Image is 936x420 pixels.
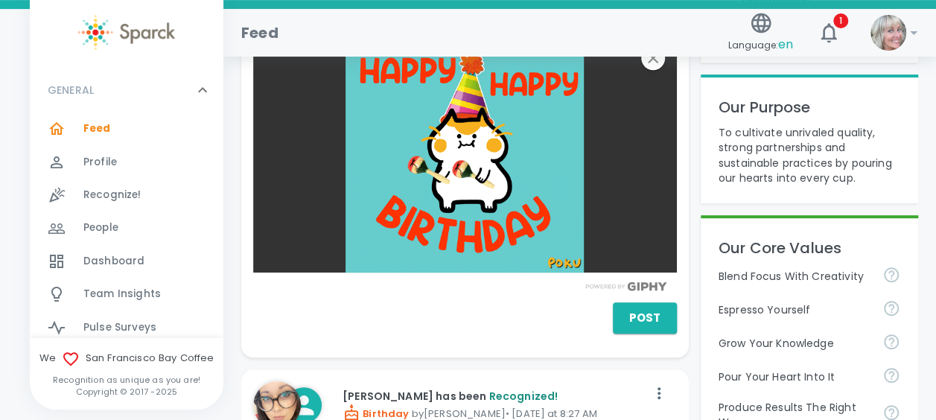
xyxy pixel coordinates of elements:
a: Dashboard [30,245,223,278]
p: Grow Your Knowledge [719,336,870,351]
span: Recognized! [488,389,558,404]
svg: Come to work to make a difference in your own way [882,366,900,384]
svg: Follow your curiosity and learn together [882,333,900,351]
a: Feed [30,112,223,145]
span: Recognize! [83,188,141,203]
span: People [83,220,118,235]
span: Language: [728,35,793,55]
a: Recognize! [30,179,223,211]
span: Profile [83,155,117,170]
p: Espresso Yourself [719,302,870,317]
img: 6WFScxN6fi95z3YVQD [253,34,677,273]
img: Picture of Linda [870,15,906,51]
button: 1 [811,15,847,51]
span: We San Francisco Bay Coffee [30,350,223,368]
p: [PERSON_NAME] has been [343,389,647,404]
p: Our Purpose [719,95,900,119]
svg: Share your voice and your ideas [882,299,900,317]
p: Our Core Values [719,236,900,260]
span: Team Insights [83,287,161,302]
a: Pulse Surveys [30,311,223,344]
span: Dashboard [83,254,144,269]
p: Pour Your Heart Into It [719,369,870,384]
img: Sparck logo [78,15,175,50]
p: GENERAL [48,83,94,98]
p: Copyright © 2017 - 2025 [30,386,223,398]
svg: Achieve goals today and innovate for tomorrow [882,266,900,284]
span: 1 [833,13,848,28]
p: To cultivate unrivaled quality, strong partnerships and sustainable practices by pouring our hear... [719,125,900,185]
a: Profile [30,146,223,179]
img: Powered by GIPHY [582,281,671,291]
a: Sparck logo [30,15,223,50]
a: Team Insights [30,278,223,311]
div: GENERAL [30,112,223,350]
span: Pulse Surveys [83,320,156,335]
a: People [30,211,223,244]
p: Blend Focus With Creativity [719,269,870,284]
p: Recognition as unique as you are! [30,374,223,386]
span: Feed [83,121,111,136]
button: Post [613,302,677,334]
div: GENERAL [30,68,223,112]
h1: Feed [241,21,278,45]
span: en [778,36,793,53]
button: Language:en [722,7,799,60]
